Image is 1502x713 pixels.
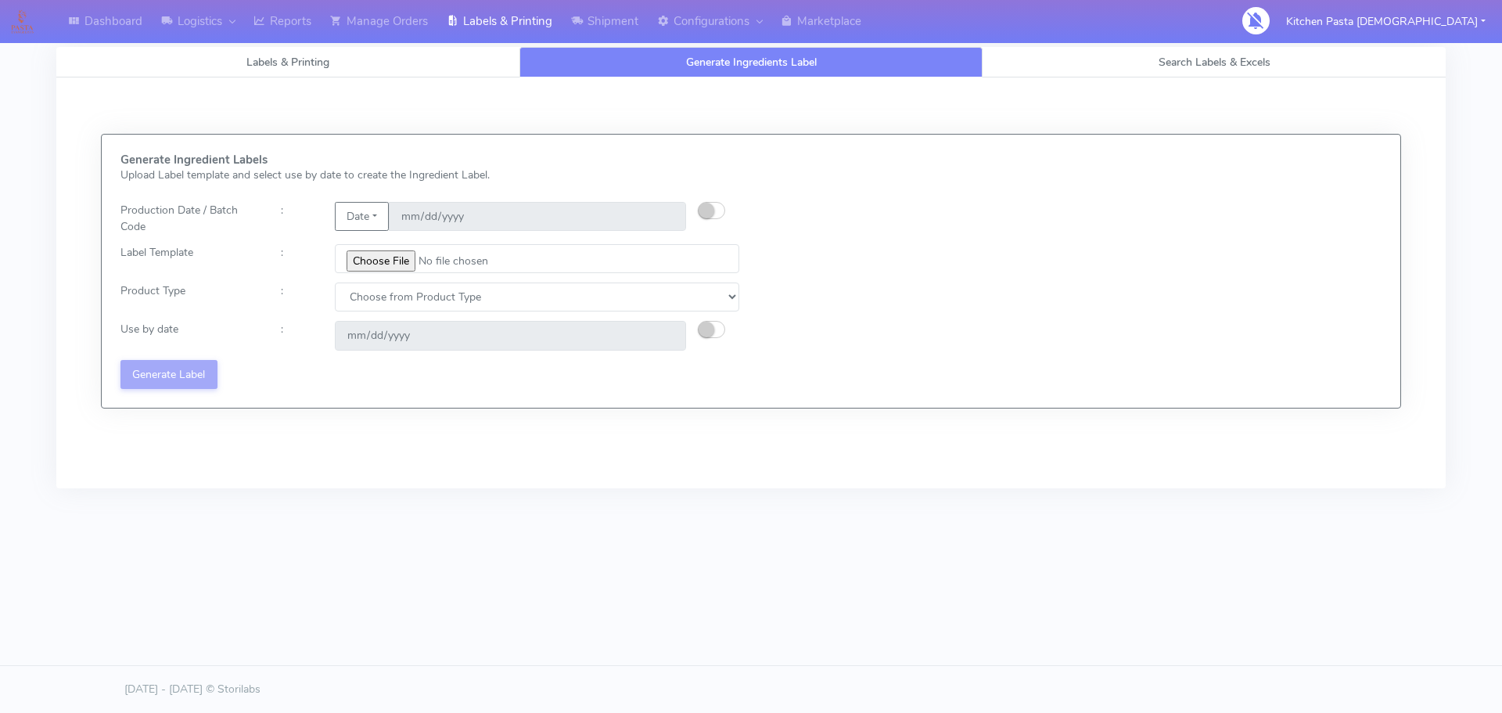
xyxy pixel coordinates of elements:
p: Upload Label template and select use by date to create the Ingredient Label. [120,167,739,183]
button: Kitchen Pasta [DEMOGRAPHIC_DATA] [1274,5,1497,38]
div: : [269,202,322,235]
ul: Tabs [56,47,1446,77]
span: Labels & Printing [246,55,329,70]
button: Date [335,202,389,231]
div: Label Template [109,244,269,273]
span: Generate Ingredients Label [686,55,817,70]
div: : [269,283,322,311]
div: : [269,321,322,350]
h5: Generate Ingredient Labels [120,153,739,167]
div: Use by date [109,321,269,350]
button: Generate Label [120,360,217,389]
div: : [269,244,322,273]
div: Production Date / Batch Code [109,202,269,235]
div: Product Type [109,283,269,311]
span: Search Labels & Excels [1159,55,1270,70]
